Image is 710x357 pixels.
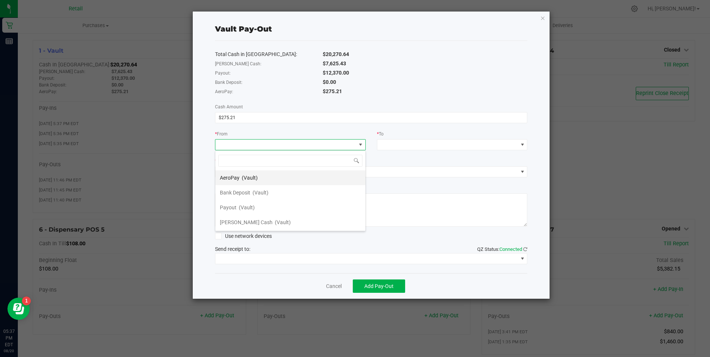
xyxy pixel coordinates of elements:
[220,175,240,181] span: AeroPay
[215,104,243,109] span: Cash Amount
[215,80,242,85] span: Bank Deposit:
[215,23,272,35] div: Vault Pay-Out
[220,219,273,225] span: [PERSON_NAME] Cash
[323,79,336,85] span: $0.00
[377,131,384,137] label: To
[215,232,272,240] label: Use network devices
[215,61,261,66] span: [PERSON_NAME] Cash:
[353,279,405,293] button: Add Pay-Out
[326,282,342,290] a: Cancel
[364,283,394,289] span: Add Pay-Out
[220,190,250,196] span: Bank Deposit
[242,175,258,181] span: (Vault)
[323,60,346,66] span: $7,625.43
[215,71,231,76] span: Payout:
[215,131,228,137] label: From
[323,70,349,76] span: $12,370.00
[220,204,237,210] span: Payout
[499,246,522,252] span: Connected
[323,51,349,57] span: $20,270.64
[239,204,255,210] span: (Vault)
[215,51,297,57] span: Total Cash in [GEOGRAPHIC_DATA]:
[7,298,30,320] iframe: Resource center
[323,88,342,94] span: $275.21
[275,219,291,225] span: (Vault)
[215,89,233,94] span: AeroPay:
[253,190,268,196] span: (Vault)
[477,246,527,252] span: QZ Status:
[22,297,31,305] iframe: Resource center unread badge
[215,246,250,252] span: Send receipt to:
